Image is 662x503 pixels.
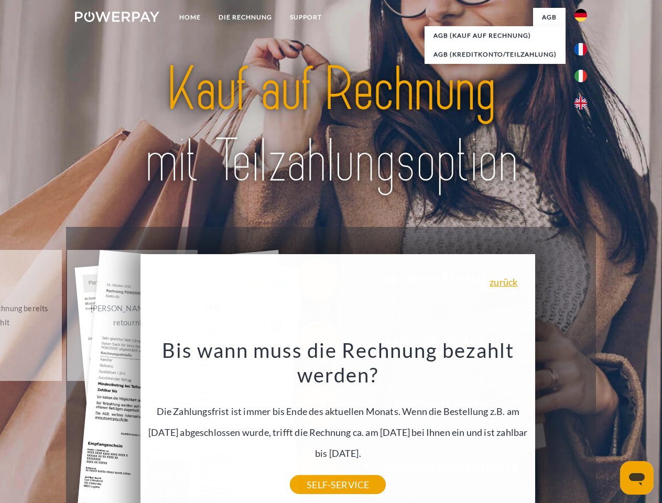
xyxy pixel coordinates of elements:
[574,70,587,82] img: it
[210,8,281,27] a: DIE RECHNUNG
[533,8,566,27] a: agb
[490,277,517,287] a: zurück
[100,50,562,201] img: title-powerpay_de.svg
[147,337,529,388] h3: Bis wann muss die Rechnung bezahlt werden?
[425,26,566,45] a: AGB (Kauf auf Rechnung)
[147,337,529,485] div: Die Zahlungsfrist ist immer bis Ende des aktuellen Monats. Wenn die Bestellung z.B. am [DATE] abg...
[170,8,210,27] a: Home
[574,97,587,110] img: en
[574,9,587,21] img: de
[281,8,331,27] a: SUPPORT
[574,43,587,56] img: fr
[75,12,159,22] img: logo-powerpay-white.svg
[425,45,566,64] a: AGB (Kreditkonto/Teilzahlung)
[73,301,191,330] div: [PERSON_NAME] wurde retourniert
[290,475,386,494] a: SELF-SERVICE
[620,461,654,495] iframe: Schaltfläche zum Öffnen des Messaging-Fensters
